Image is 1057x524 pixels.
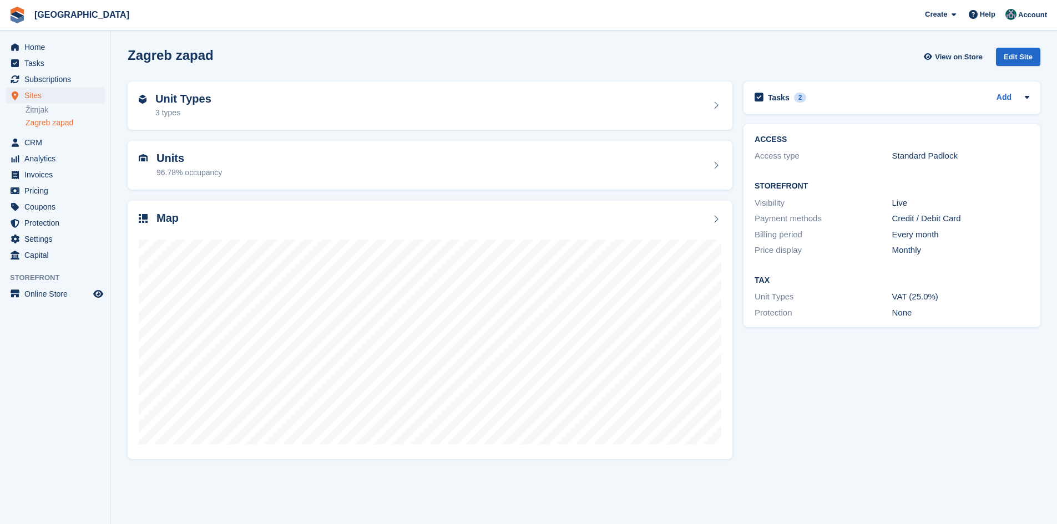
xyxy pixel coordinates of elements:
[24,167,91,182] span: Invoices
[6,167,105,182] a: menu
[892,228,1029,241] div: Every month
[755,307,892,319] div: Protection
[1018,9,1047,21] span: Account
[24,88,91,103] span: Sites
[24,151,91,166] span: Analytics
[892,150,1029,162] div: Standard Padlock
[755,197,892,210] div: Visibility
[6,72,105,87] a: menu
[892,197,1029,210] div: Live
[128,82,732,130] a: Unit Types 3 types
[156,152,222,165] h2: Units
[755,244,892,257] div: Price display
[6,215,105,231] a: menu
[156,212,179,225] h2: Map
[768,93,790,103] h2: Tasks
[892,212,1029,225] div: Credit / Debit Card
[24,199,91,215] span: Coupons
[1005,9,1016,20] img: Željko Gobac
[755,212,892,225] div: Payment methods
[755,276,1029,285] h2: Tax
[6,135,105,150] a: menu
[755,182,1029,191] h2: Storefront
[24,39,91,55] span: Home
[755,135,1029,144] h2: ACCESS
[24,231,91,247] span: Settings
[6,199,105,215] a: menu
[996,48,1040,66] div: Edit Site
[24,135,91,150] span: CRM
[6,247,105,263] a: menu
[6,55,105,71] a: menu
[156,167,222,179] div: 96.78% occupancy
[30,6,134,24] a: [GEOGRAPHIC_DATA]
[26,118,105,128] a: Zagreb zapad
[128,141,732,190] a: Units 96.78% occupancy
[6,151,105,166] a: menu
[92,287,105,301] a: Preview store
[128,48,214,63] h2: Zagreb zapad
[6,286,105,302] a: menu
[139,95,146,104] img: unit-type-icn-2b2737a686de81e16bb02015468b77c625bbabd49415b5ef34ead5e3b44a266d.svg
[139,154,148,162] img: unit-icn-7be61d7bf1b0ce9d3e12c5938cc71ed9869f7b940bace4675aadf7bd6d80202e.svg
[997,91,1012,104] a: Add
[794,93,807,103] div: 2
[892,291,1029,303] div: VAT (25.0%)
[6,39,105,55] a: menu
[892,307,1029,319] div: None
[10,272,110,283] span: Storefront
[925,9,947,20] span: Create
[24,55,91,71] span: Tasks
[155,93,211,105] h2: Unit Types
[155,107,211,119] div: 3 types
[24,247,91,263] span: Capital
[24,183,91,199] span: Pricing
[9,7,26,23] img: stora-icon-8386f47178a22dfd0bd8f6a31ec36ba5ce8667c1dd55bd0f319d3a0aa187defe.svg
[26,105,105,115] a: Žitnjak
[6,231,105,247] a: menu
[128,201,732,460] a: Map
[935,52,983,63] span: View on Store
[6,183,105,199] a: menu
[755,228,892,241] div: Billing period
[892,244,1029,257] div: Monthly
[922,48,987,66] a: View on Store
[996,48,1040,70] a: Edit Site
[24,72,91,87] span: Subscriptions
[980,9,995,20] span: Help
[6,88,105,103] a: menu
[24,286,91,302] span: Online Store
[24,215,91,231] span: Protection
[139,214,148,223] img: map-icn-33ee37083ee616e46c38cad1a60f524a97daa1e2b2c8c0bc3eb3415660979fc1.svg
[755,291,892,303] div: Unit Types
[755,150,892,162] div: Access type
